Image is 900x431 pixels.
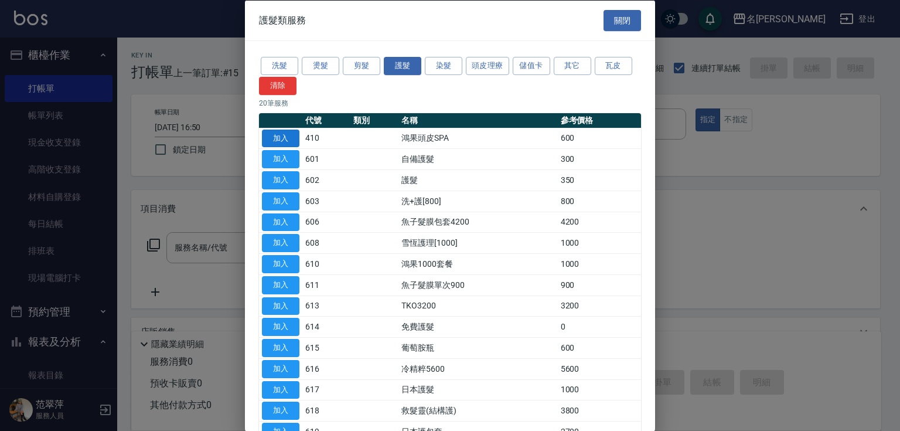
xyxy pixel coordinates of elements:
button: 加入 [262,318,299,336]
td: 613 [302,296,350,317]
button: 加入 [262,255,299,273]
td: 3200 [558,296,641,317]
td: 616 [302,358,350,379]
td: 614 [302,316,350,337]
button: 加入 [262,129,299,147]
td: 雪恆護理[1000] [398,232,558,253]
td: 608 [302,232,350,253]
td: 606 [302,212,350,233]
button: 剪髮 [343,57,380,75]
button: 護髮 [384,57,421,75]
button: 燙髮 [302,57,339,75]
button: 其它 [554,57,591,75]
button: 加入 [262,359,299,378]
button: 頭皮理療 [466,57,509,75]
button: 加入 [262,150,299,168]
button: 洗髮 [261,57,298,75]
td: 610 [302,253,350,274]
td: 免費護髮 [398,316,558,337]
td: 603 [302,191,350,212]
td: 1000 [558,379,641,401]
td: 洗+護[800] [398,191,558,212]
th: 類別 [350,113,398,128]
td: 葡萄胺瓶 [398,337,558,358]
td: 350 [558,169,641,191]
th: 代號 [302,113,350,128]
td: 600 [558,337,641,358]
td: TKO3200 [398,296,558,317]
td: 600 [558,128,641,149]
button: 儲值卡 [513,57,550,75]
td: 魚子髮膜包套4200 [398,212,558,233]
button: 加入 [262,171,299,189]
td: 611 [302,274,350,296]
td: 618 [302,400,350,421]
td: 300 [558,148,641,169]
button: 加入 [262,297,299,315]
td: 冷精粹5600 [398,358,558,379]
button: 加入 [262,381,299,399]
td: 4200 [558,212,641,233]
td: 410 [302,128,350,149]
button: 加入 [262,276,299,294]
td: 0 [558,316,641,337]
button: 加入 [262,192,299,210]
td: 1000 [558,232,641,253]
td: 1000 [558,253,641,274]
button: 加入 [262,402,299,420]
button: 加入 [262,234,299,252]
button: 加入 [262,213,299,231]
td: 救髮靈(結構護) [398,400,558,421]
td: 615 [302,337,350,358]
td: 800 [558,191,641,212]
button: 清除 [259,76,296,94]
p: 20 筆服務 [259,97,641,108]
td: 魚子髮膜單次900 [398,274,558,296]
button: 關閉 [604,9,641,31]
td: 5600 [558,358,641,379]
td: 日本護髮 [398,379,558,401]
button: 染髮 [425,57,462,75]
button: 瓦皮 [595,57,632,75]
button: 加入 [262,339,299,357]
td: 自備護髮 [398,148,558,169]
td: 護髮 [398,169,558,191]
td: 鴻果頭皮SPA [398,128,558,149]
span: 護髮類服務 [259,14,306,26]
th: 參考價格 [558,113,641,128]
th: 名稱 [398,113,558,128]
td: 602 [302,169,350,191]
td: 900 [558,274,641,296]
td: 601 [302,148,350,169]
td: 3800 [558,400,641,421]
td: 鴻果1000套餐 [398,253,558,274]
td: 617 [302,379,350,401]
